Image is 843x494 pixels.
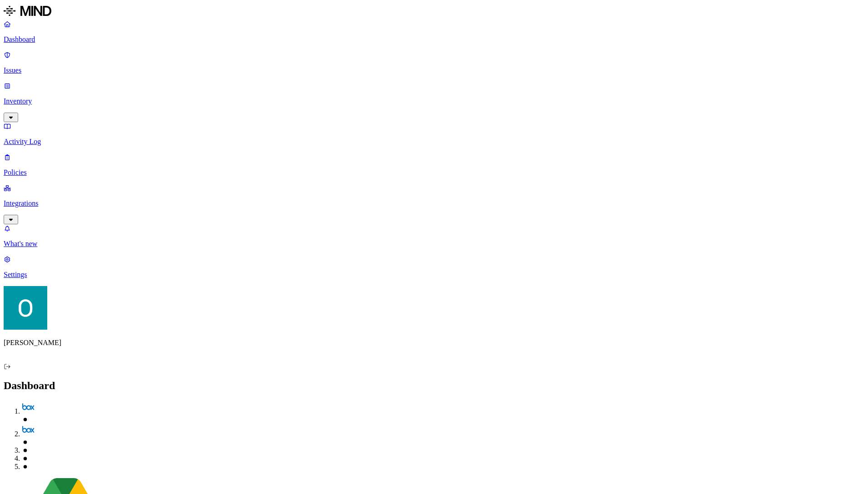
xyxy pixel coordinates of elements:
p: Integrations [4,199,839,207]
a: MIND [4,4,839,20]
h2: Dashboard [4,380,839,392]
a: Integrations [4,184,839,223]
p: Policies [4,168,839,177]
a: What's new [4,224,839,248]
p: Activity Log [4,138,839,146]
img: box.svg [22,424,35,436]
img: box.svg [22,401,35,414]
a: Issues [4,51,839,74]
a: Activity Log [4,122,839,146]
a: Inventory [4,82,839,121]
p: Dashboard [4,35,839,44]
p: Inventory [4,97,839,105]
p: What's new [4,240,839,248]
img: MIND [4,4,51,18]
p: Settings [4,271,839,279]
a: Settings [4,255,839,279]
a: Dashboard [4,20,839,44]
p: Issues [4,66,839,74]
img: Ofir Englard [4,286,47,330]
a: Policies [4,153,839,177]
